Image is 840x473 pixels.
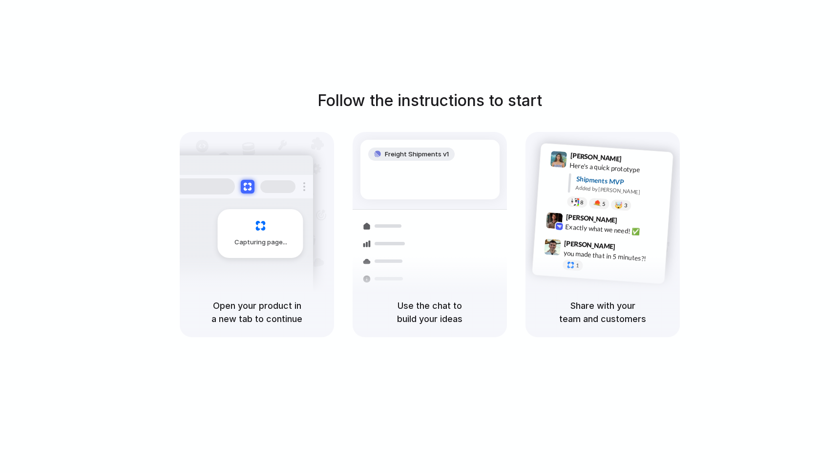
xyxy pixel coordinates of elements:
span: [PERSON_NAME] [570,150,622,164]
div: Here's a quick prototype [569,160,667,176]
h5: Open your product in a new tab to continue [191,299,322,325]
div: you made that in 5 minutes?! [563,248,661,264]
h5: Share with your team and customers [537,299,668,325]
span: 9:47 AM [618,242,638,254]
span: 3 [624,202,628,208]
div: Shipments MVP [576,173,666,190]
span: Freight Shipments v1 [385,150,449,159]
div: Added by [PERSON_NAME] [575,183,665,197]
span: 1 [576,262,579,268]
span: [PERSON_NAME] [566,211,617,225]
span: 8 [580,199,584,205]
span: 5 [602,201,606,206]
span: 9:41 AM [625,154,645,166]
div: 🤯 [615,201,623,209]
span: 9:42 AM [620,216,640,228]
h1: Follow the instructions to start [317,89,542,112]
h5: Use the chat to build your ideas [364,299,495,325]
div: Exactly what we need! ✅ [565,221,663,238]
span: Capturing page [234,237,289,247]
span: [PERSON_NAME] [564,237,616,252]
